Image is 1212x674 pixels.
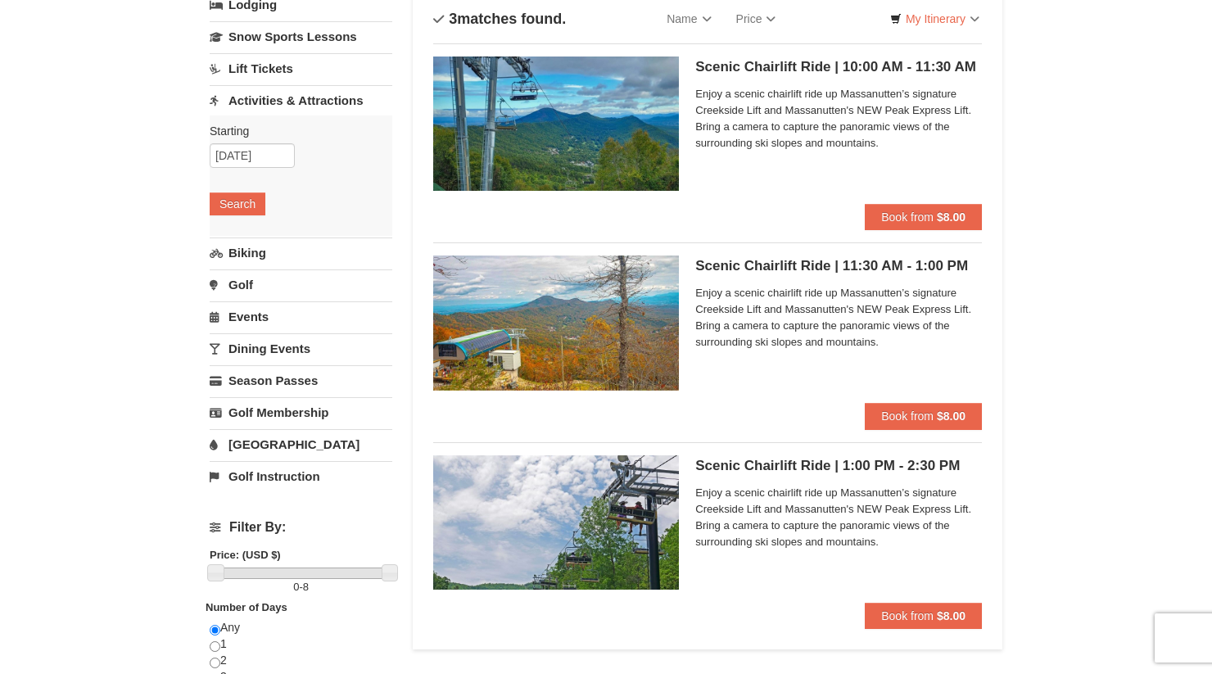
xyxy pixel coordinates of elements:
[880,7,990,31] a: My Itinerary
[695,285,982,351] span: Enjoy a scenic chairlift ride up Massanutten’s signature Creekside Lift and Massanutten's NEW Pea...
[210,237,392,268] a: Biking
[654,2,723,35] a: Name
[210,53,392,84] a: Lift Tickets
[210,461,392,491] a: Golf Instruction
[865,603,982,629] button: Book from $8.00
[881,210,934,224] span: Book from
[937,210,966,224] strong: $8.00
[865,204,982,230] button: Book from $8.00
[210,520,392,535] h4: Filter By:
[293,581,299,593] span: 0
[210,85,392,115] a: Activities & Attractions
[724,2,789,35] a: Price
[695,258,982,274] h5: Scenic Chairlift Ride | 11:30 AM - 1:00 PM
[210,333,392,364] a: Dining Events
[695,59,982,75] h5: Scenic Chairlift Ride | 10:00 AM - 11:30 AM
[433,57,679,191] img: 24896431-1-a2e2611b.jpg
[210,579,392,595] label: -
[206,601,287,613] strong: Number of Days
[210,397,392,427] a: Golf Membership
[210,123,380,139] label: Starting
[210,269,392,300] a: Golf
[865,403,982,429] button: Book from $8.00
[433,455,679,590] img: 24896431-9-664d1467.jpg
[695,485,982,550] span: Enjoy a scenic chairlift ride up Massanutten’s signature Creekside Lift and Massanutten's NEW Pea...
[433,256,679,390] img: 24896431-13-a88f1aaf.jpg
[695,86,982,152] span: Enjoy a scenic chairlift ride up Massanutten’s signature Creekside Lift and Massanutten's NEW Pea...
[210,549,281,561] strong: Price: (USD $)
[210,365,392,396] a: Season Passes
[881,409,934,423] span: Book from
[433,11,566,27] h4: matches found.
[303,581,309,593] span: 8
[210,301,392,332] a: Events
[937,609,966,622] strong: $8.00
[210,21,392,52] a: Snow Sports Lessons
[881,609,934,622] span: Book from
[937,409,966,423] strong: $8.00
[210,429,392,459] a: [GEOGRAPHIC_DATA]
[695,458,982,474] h5: Scenic Chairlift Ride | 1:00 PM - 2:30 PM
[210,192,265,215] button: Search
[449,11,457,27] span: 3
